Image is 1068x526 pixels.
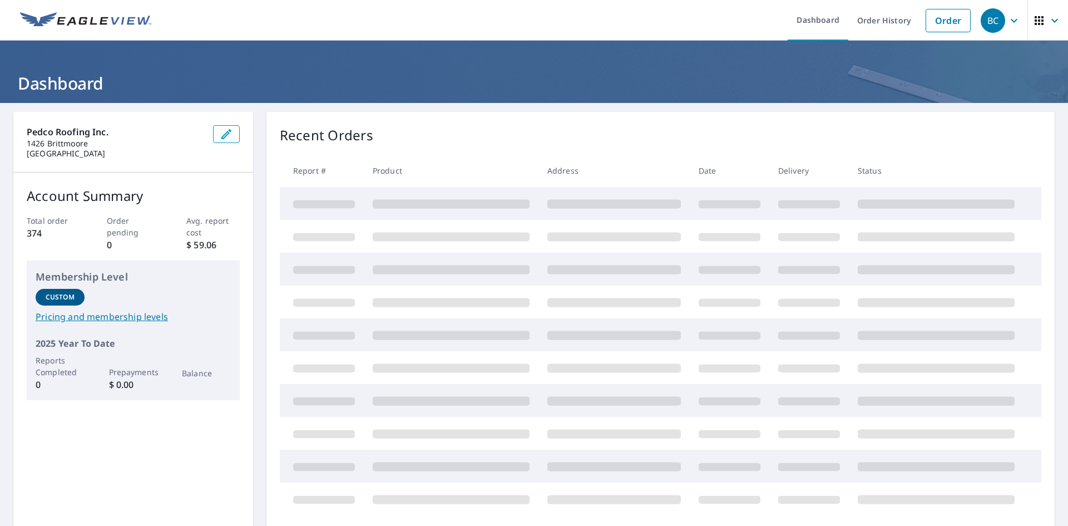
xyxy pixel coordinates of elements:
[849,154,1023,187] th: Status
[27,186,240,206] p: Account Summary
[36,355,85,378] p: Reports Completed
[36,310,231,323] a: Pricing and membership levels
[46,292,75,302] p: Custom
[109,378,158,391] p: $ 0.00
[107,238,160,252] p: 0
[36,378,85,391] p: 0
[27,139,204,149] p: 1426 Brittmoore
[27,125,204,139] p: Pedco Roofing Inc.
[364,154,538,187] th: Product
[690,154,769,187] th: Date
[182,367,231,379] p: Balance
[769,154,849,187] th: Delivery
[27,227,80,240] p: 374
[538,154,690,187] th: Address
[280,154,364,187] th: Report #
[13,72,1055,95] h1: Dashboard
[20,12,151,29] img: EV Logo
[36,337,231,350] p: 2025 Year To Date
[109,366,158,378] p: Prepayments
[981,8,1005,33] div: BC
[186,215,240,238] p: Avg. report cost
[926,9,971,32] a: Order
[280,125,373,145] p: Recent Orders
[27,149,204,159] p: [GEOGRAPHIC_DATA]
[107,215,160,238] p: Order pending
[186,238,240,252] p: $ 59.06
[36,269,231,284] p: Membership Level
[27,215,80,227] p: Total order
